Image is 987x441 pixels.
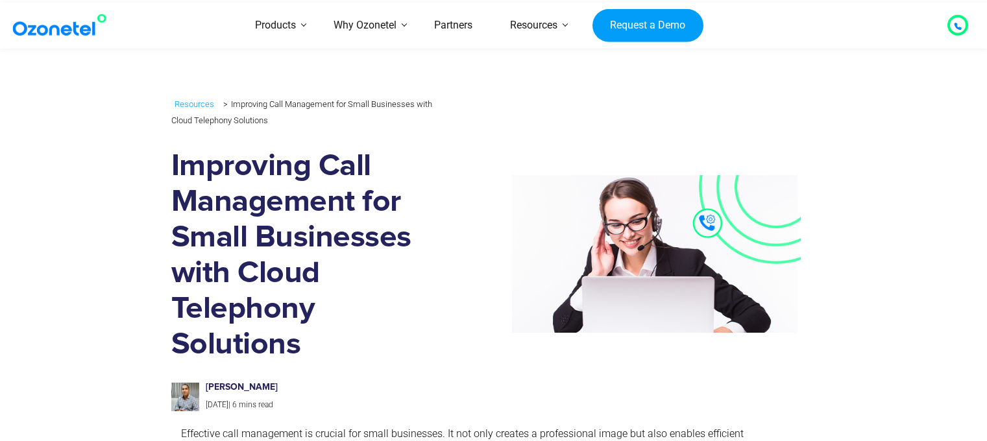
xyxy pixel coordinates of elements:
[171,149,438,363] h1: Improving Call Management for Small Businesses with Cloud Telephony Solutions
[491,3,576,49] a: Resources
[175,99,214,109] a: Resources
[236,3,315,49] a: Products
[415,3,491,49] a: Partners
[206,400,228,409] span: [DATE]
[592,8,703,42] a: Request a Demo
[239,400,273,409] span: mins read
[206,382,424,393] h6: [PERSON_NAME]
[315,3,415,49] a: Why Ozonetel
[232,400,237,409] span: 6
[206,398,424,412] p: |
[171,383,199,411] img: prashanth-kancherla_avatar-200x200.jpeg
[171,99,432,125] li: Improving Call Management for Small Businesses with Cloud Telephony Solutions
